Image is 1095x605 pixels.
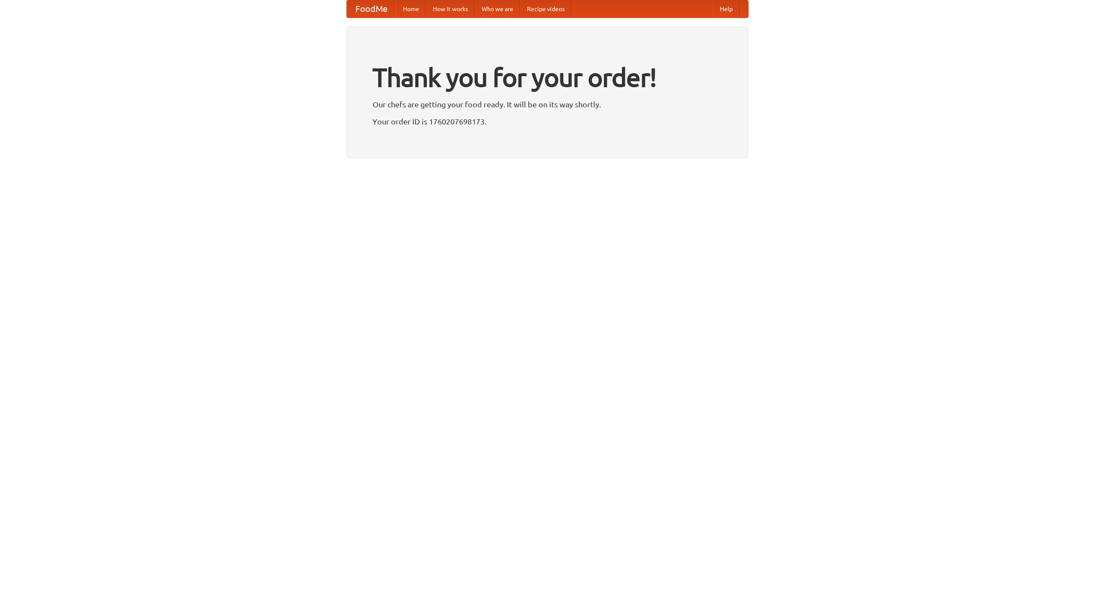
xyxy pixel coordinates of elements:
h1: Thank you for your order! [373,57,722,98]
p: Your order ID is 1760207698173. [373,115,722,128]
a: Help [713,0,740,18]
p: Our chefs are getting your food ready. It will be on its way shortly. [373,98,722,111]
a: How it works [426,0,475,18]
a: Home [396,0,426,18]
a: FoodMe [347,0,396,18]
a: Recipe videos [520,0,571,18]
a: Who we are [475,0,520,18]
